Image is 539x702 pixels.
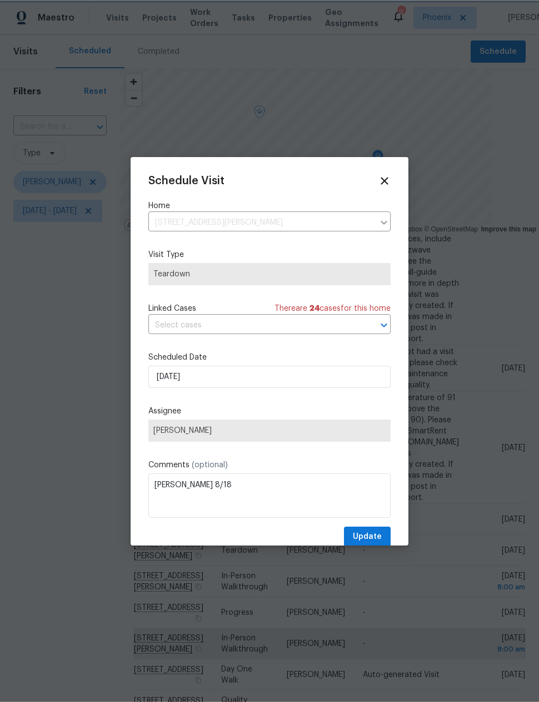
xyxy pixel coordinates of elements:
[310,305,320,312] span: 24
[378,175,391,187] span: Close
[148,317,360,334] input: Select cases
[376,317,392,333] button: Open
[148,406,391,417] label: Assignee
[148,175,224,186] span: Schedule Visit
[148,352,391,363] label: Scheduled Date
[148,303,196,314] span: Linked Cases
[153,269,386,280] span: Teardown
[153,426,386,435] span: [PERSON_NAME]
[148,214,374,231] input: Enter in an address
[192,461,228,469] span: (optional)
[275,303,391,314] span: There are case s for this home
[353,530,382,544] span: Update
[148,473,391,518] textarea: [PERSON_NAME] 8/18
[148,200,391,211] label: Home
[148,459,391,471] label: Comments
[148,366,391,388] input: M/D/YYYY
[344,527,391,547] button: Update
[148,249,391,260] label: Visit Type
